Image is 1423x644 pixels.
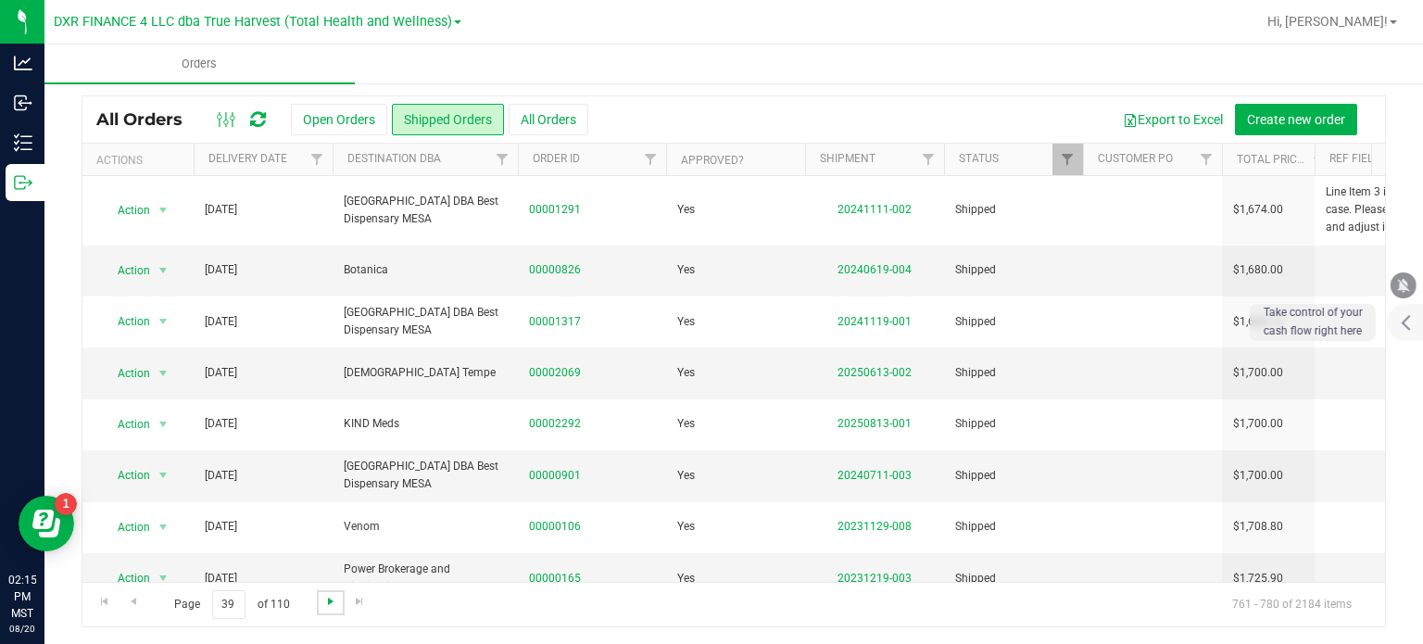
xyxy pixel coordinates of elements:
[677,467,695,485] span: Yes
[529,313,581,331] a: 00001317
[158,590,305,619] span: Page of 110
[152,565,175,591] span: select
[677,261,695,279] span: Yes
[1098,152,1173,165] a: Customer PO
[96,154,186,167] div: Actions
[392,104,504,135] button: Shipped Orders
[152,462,175,488] span: select
[91,590,118,615] a: Go to the first page
[529,570,581,587] a: 00000165
[955,570,1072,587] span: Shipped
[346,590,373,615] a: Go to the last page
[291,104,387,135] button: Open Orders
[8,622,36,636] p: 08/20
[101,360,151,386] span: Action
[212,590,246,619] input: 39
[636,144,666,175] a: Filter
[509,104,588,135] button: All Orders
[14,173,32,192] inline-svg: Outbound
[1233,518,1283,536] span: $1,708.80
[837,263,912,276] a: 20240619-004
[8,572,36,622] p: 02:15 PM MST
[344,304,507,339] span: [GEOGRAPHIC_DATA] DBA Best Dispensary MESA
[529,201,581,219] a: 00001291
[101,462,151,488] span: Action
[344,458,507,493] span: [GEOGRAPHIC_DATA] DBA Best Dispensary MESA
[101,514,151,540] span: Action
[205,313,237,331] span: [DATE]
[529,261,581,279] a: 00000826
[955,201,1072,219] span: Shipped
[677,570,695,587] span: Yes
[1233,364,1283,382] span: $1,700.00
[344,415,507,433] span: KIND Meds
[14,54,32,72] inline-svg: Analytics
[205,201,237,219] span: [DATE]
[152,197,175,223] span: select
[529,364,581,382] a: 00002069
[1191,144,1222,175] a: Filter
[54,14,452,30] span: DXR FINANCE 4 LLC dba True Harvest (Total Health and Wellness)
[152,309,175,335] span: select
[837,520,912,533] a: 20231129-008
[529,467,581,485] a: 00000901
[205,415,237,433] span: [DATE]
[681,154,744,167] a: Approved?
[344,518,507,536] span: Venom
[837,469,912,482] a: 20240711-003
[208,152,287,165] a: Delivery Date
[1329,152,1390,165] a: Ref Field 1
[205,467,237,485] span: [DATE]
[101,309,151,335] span: Action
[344,193,507,228] span: [GEOGRAPHIC_DATA] DBA Best Dispensary MESA
[347,152,441,165] a: Destination DBA
[487,144,518,175] a: Filter
[1111,104,1235,135] button: Export to Excel
[955,364,1072,382] span: Shipped
[1052,144,1083,175] a: Filter
[344,561,507,596] span: Power Brokerage and Distribution
[302,144,333,175] a: Filter
[1233,313,1283,331] span: $1,684.13
[677,364,695,382] span: Yes
[837,366,912,379] a: 20250613-002
[14,94,32,112] inline-svg: Inbound
[157,56,242,72] span: Orders
[120,590,146,615] a: Go to the previous page
[1235,104,1357,135] button: Create new order
[344,261,507,279] span: Botanica
[205,261,237,279] span: [DATE]
[1233,467,1283,485] span: $1,700.00
[55,493,77,515] iframe: Resource center unread badge
[529,415,581,433] a: 00002292
[955,415,1072,433] span: Shipped
[96,109,201,130] span: All Orders
[101,565,151,591] span: Action
[317,590,344,615] a: Go to the next page
[1217,590,1366,618] span: 761 - 780 of 2184 items
[101,197,151,223] span: Action
[1267,14,1388,29] span: Hi, [PERSON_NAME]!
[677,415,695,433] span: Yes
[205,570,237,587] span: [DATE]
[1247,112,1345,127] span: Create new order
[205,518,237,536] span: [DATE]
[533,152,580,165] a: Order ID
[205,364,237,382] span: [DATE]
[101,258,151,284] span: Action
[959,152,999,165] a: Status
[677,201,695,219] span: Yes
[955,261,1072,279] span: Shipped
[913,144,944,175] a: Filter
[820,152,875,165] a: Shipment
[955,467,1072,485] span: Shipped
[152,514,175,540] span: select
[955,313,1072,331] span: Shipped
[837,315,912,328] a: 20241119-001
[152,411,175,437] span: select
[1237,153,1325,166] a: Total Price
[837,417,912,430] a: 20250813-001
[529,518,581,536] a: 00000106
[955,518,1072,536] span: Shipped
